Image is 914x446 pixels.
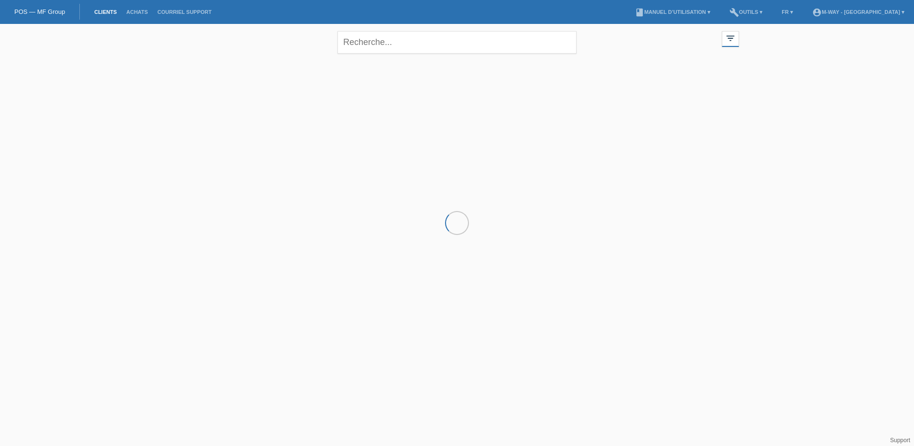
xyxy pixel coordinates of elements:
[630,9,715,15] a: bookManuel d’utilisation ▾
[152,9,216,15] a: Courriel Support
[121,9,152,15] a: Achats
[777,9,798,15] a: FR ▾
[812,8,822,17] i: account_circle
[89,9,121,15] a: Clients
[890,437,910,444] a: Support
[807,9,909,15] a: account_circlem-way - [GEOGRAPHIC_DATA] ▾
[337,31,577,54] input: Recherche...
[725,9,767,15] a: buildOutils ▾
[635,8,644,17] i: book
[729,8,739,17] i: build
[725,33,736,44] i: filter_list
[14,8,65,15] a: POS — MF Group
